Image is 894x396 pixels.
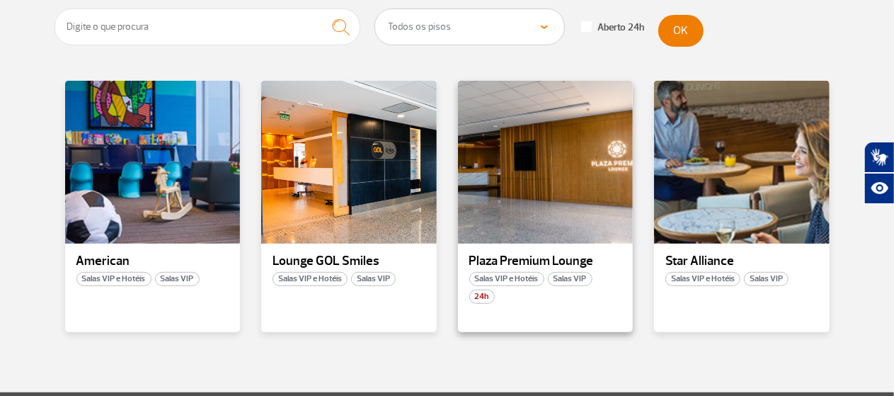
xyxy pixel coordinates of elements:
[76,254,229,268] p: American
[273,272,348,286] span: Salas VIP e Hotéis
[665,254,818,268] p: Star Alliance
[469,254,622,268] p: Plaza Premium Lounge
[155,272,200,286] span: Salas VIP
[469,290,495,304] span: 24h
[864,142,894,173] button: Abrir tradutor de língua de sinais.
[665,272,740,286] span: Salas VIP e Hotéis
[351,272,396,286] span: Salas VIP
[744,272,789,286] span: Salas VIP
[469,272,544,286] span: Salas VIP e Hotéis
[658,15,704,47] button: OK
[864,173,894,204] button: Abrir recursos assistivos.
[581,21,644,34] label: Aberto 24h
[76,272,151,286] span: Salas VIP e Hotéis
[55,9,361,45] input: Digite o que procura
[273,254,425,268] p: Lounge GOL Smiles
[864,142,894,204] div: Plugin de acessibilidade da Hand Talk.
[548,272,592,286] span: Salas VIP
